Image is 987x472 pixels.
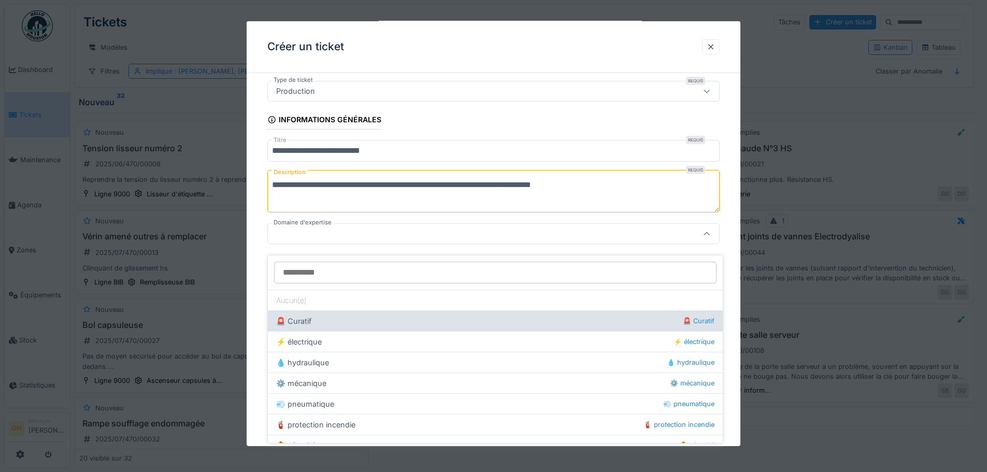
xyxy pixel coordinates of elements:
[686,136,705,144] div: Requis
[686,77,705,85] div: Requis
[274,446,330,457] label: Date de fin prévue
[267,254,330,272] div: Utilisateurs
[268,331,723,352] div: ⚡️ électrique
[268,373,723,393] div: ⚙️ mécanique
[268,352,723,373] div: 💧 hydraulique
[670,378,714,388] span: ⚙️ mécanique
[268,310,723,331] div: 🚨 Curatif
[686,166,705,174] div: Requis
[271,166,308,179] label: Description
[267,112,381,130] div: Informations générales
[268,290,723,310] div: Aucun(e)
[643,420,714,430] span: 🧯 protection incendie
[271,218,334,227] label: Domaine d'expertise
[271,136,289,145] label: Titre
[271,76,315,84] label: Type de ticket
[667,357,714,367] span: 💧 hydraulique
[663,399,714,409] span: 💨 pneumatique
[272,85,319,97] div: Production
[268,414,723,435] div: 🧯 protection incendie
[268,393,723,414] div: 💨 pneumatique
[674,337,714,347] span: ⚡️ électrique
[683,316,714,326] span: 🚨 Curatif
[267,40,344,53] h3: Créer un ticket
[679,440,714,450] span: 🦺 sécurité
[268,435,723,455] div: 🦺 sécurité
